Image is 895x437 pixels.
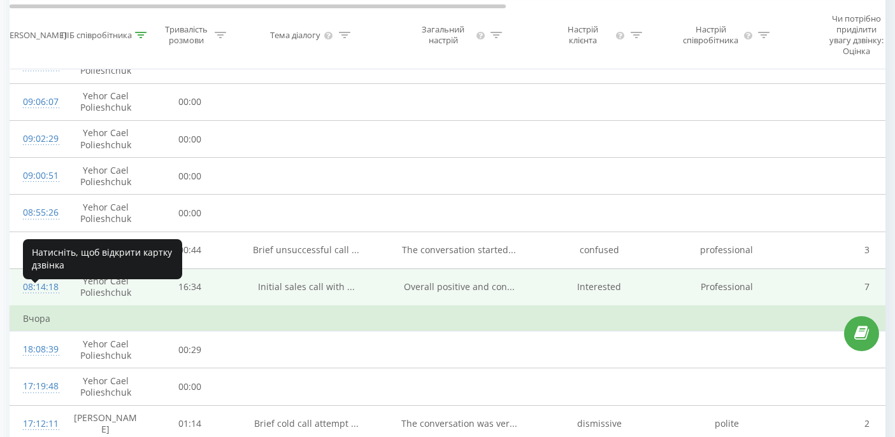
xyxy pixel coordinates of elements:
td: 00:44 [150,232,230,268]
div: 09:02:29 [23,127,48,151]
div: [PERSON_NAME] [2,29,66,40]
span: Brief cold call attempt ... [254,417,359,429]
span: Initial sales call with ... [258,281,355,293]
td: Yehor Cael Polieshchuk [61,195,150,232]
td: 00:00 [150,368,230,405]
td: Yehor Cael Polieshchuk [61,331,150,368]
span: Overall positive and con... [404,281,515,293]
td: Interested [536,268,663,306]
td: Yehor Cael Polieshchuk [61,83,150,120]
td: 00:00 [150,83,230,120]
div: Натисніть, щоб відкрити картку дзвінка [23,239,182,279]
span: Brief unsuccessful call ... [253,244,359,256]
td: 00:00 [150,158,230,195]
span: The conversation was ver... [401,417,517,429]
td: Yehor Cael Polieshchuk [61,158,150,195]
div: Тема діалогу [270,29,320,40]
div: 08:37:04 [23,238,48,263]
td: 00:29 [150,331,230,368]
div: 08:55:26 [23,200,48,225]
div: 18:08:39 [23,337,48,362]
td: Yehor Cael Polieshchuk [61,232,150,268]
td: Professional [663,268,791,306]
td: Yehor Cael Polieshchuk [61,368,150,405]
div: ПІБ співробітника [61,29,132,40]
td: Yehor Cael Polieshchuk [61,121,150,158]
div: Загальний настрій [413,24,474,46]
td: 16:34 [150,268,230,306]
div: Настрій клієнта [553,24,612,46]
div: 09:00:51 [23,163,48,188]
div: 17:19:48 [23,374,48,399]
td: Yehor Cael Polieshchuk [61,268,150,306]
td: confused [536,232,663,268]
span: The conversation started... [402,244,516,256]
div: Чи потрібно приділити увагу дзвінку: Оцінка [829,13,884,57]
div: 09:06:07 [23,90,48,114]
div: Настрій співробітника [680,24,741,46]
div: Тривалість розмови [161,24,211,46]
td: 00:00 [150,121,230,158]
td: professional [663,232,791,268]
td: 00:00 [150,195,230,232]
div: 08:14:18 [23,275,48,300]
div: 17:12:11 [23,412,48,436]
